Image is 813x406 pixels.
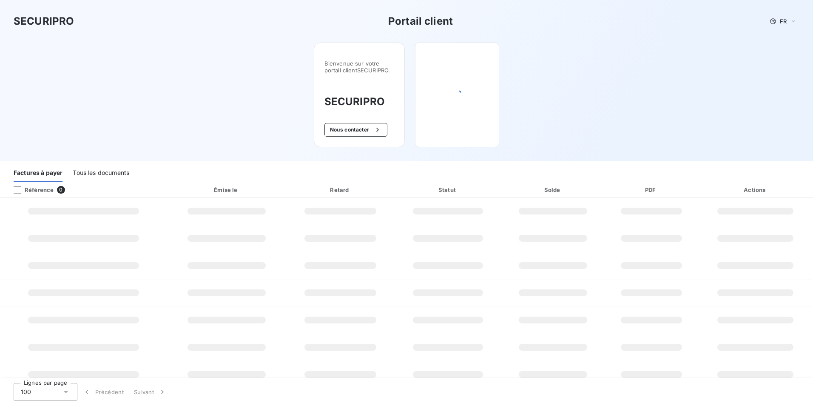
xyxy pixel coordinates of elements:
[73,164,129,182] div: Tous les documents
[699,186,811,194] div: Actions
[77,383,129,401] button: Précédent
[169,186,284,194] div: Émise le
[57,186,65,194] span: 0
[287,186,393,194] div: Retard
[324,60,394,74] span: Bienvenue sur votre portail client SECURIPRO .
[21,388,31,396] span: 100
[14,164,63,182] div: Factures à payer
[396,186,499,194] div: Statut
[388,14,453,29] h3: Portail client
[780,18,787,25] span: FR
[606,186,696,194] div: PDF
[129,383,172,401] button: Suivant
[14,14,74,29] h3: SECURIPRO
[7,186,54,194] div: Référence
[503,186,603,194] div: Solde
[324,94,394,109] h3: SECURIPRO
[324,123,387,137] button: Nous contacter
